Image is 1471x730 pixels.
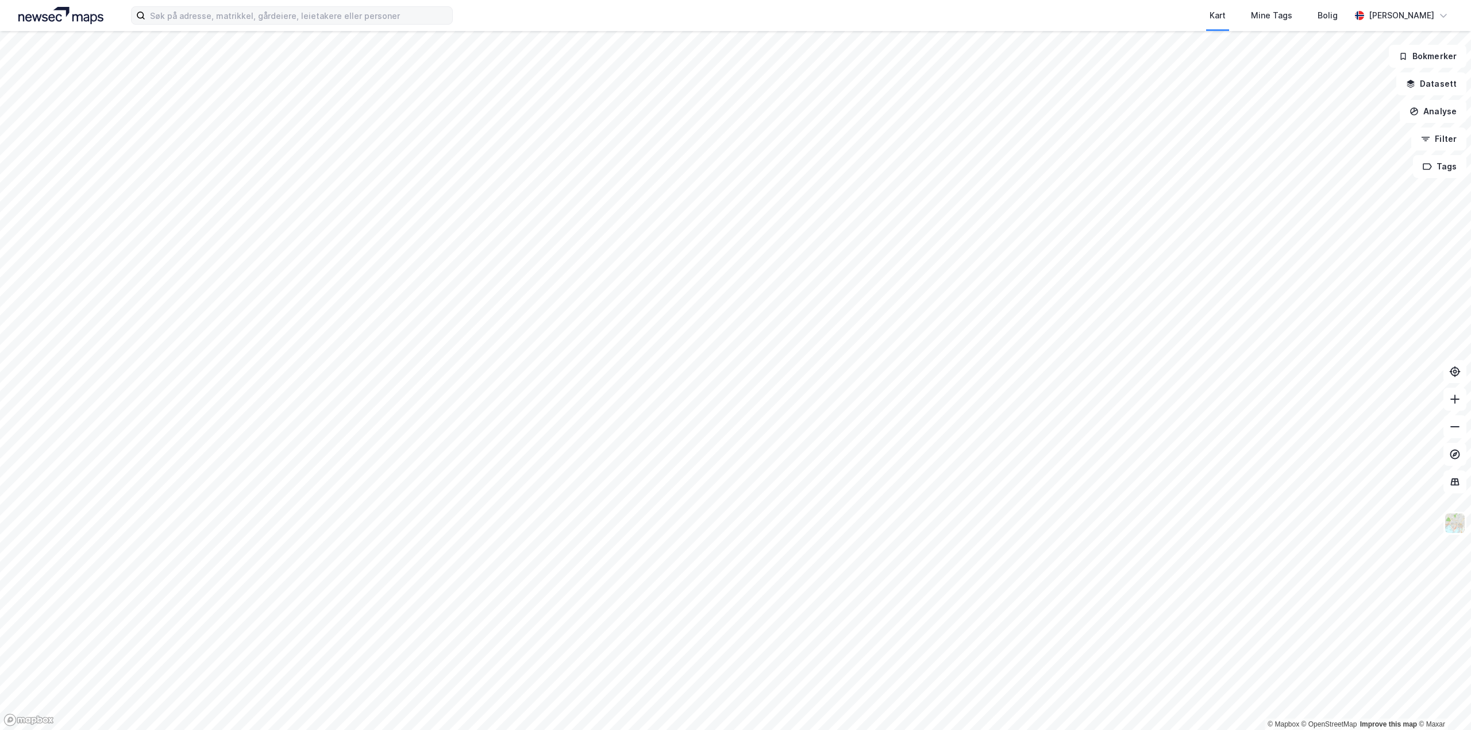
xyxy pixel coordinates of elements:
[145,7,452,24] input: Søk på adresse, matrikkel, gårdeiere, leietakere eller personer
[1210,9,1226,22] div: Kart
[1369,9,1434,22] div: [PERSON_NAME]
[1414,675,1471,730] iframe: Chat Widget
[1318,9,1338,22] div: Bolig
[18,7,103,24] img: logo.a4113a55bc3d86da70a041830d287a7e.svg
[1414,675,1471,730] div: Kontrollprogram for chat
[1251,9,1292,22] div: Mine Tags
